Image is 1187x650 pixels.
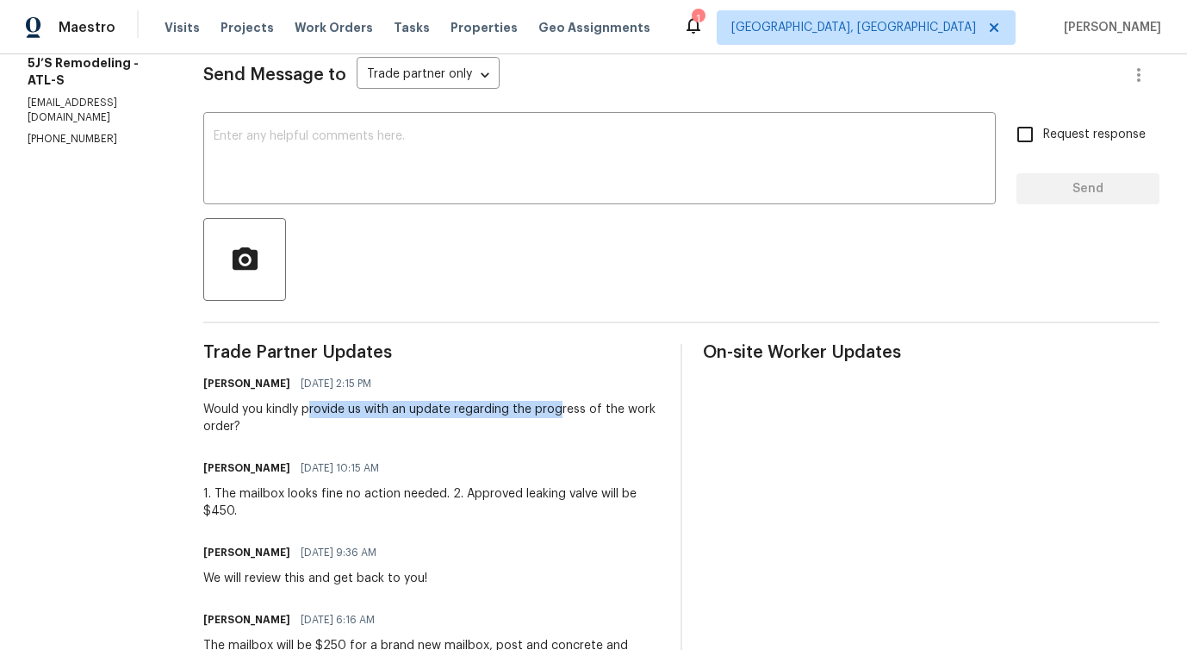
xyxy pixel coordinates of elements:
[357,61,500,90] div: Trade partner only
[203,570,427,587] div: We will review this and get back to you!
[692,10,704,28] div: 1
[203,401,660,435] div: Would you kindly provide us with an update regarding the progress of the work order?
[301,544,376,561] span: [DATE] 9:36 AM
[703,344,1159,361] span: On-site Worker Updates
[1043,126,1146,144] span: Request response
[301,375,371,392] span: [DATE] 2:15 PM
[731,19,976,36] span: [GEOGRAPHIC_DATA], [GEOGRAPHIC_DATA]
[28,54,162,89] h5: 5J’S Remodeling - ATL-S
[295,19,373,36] span: Work Orders
[59,19,115,36] span: Maestro
[203,485,660,520] div: 1. The mailbox looks fine no action needed. 2. Approved leaking valve will be $450.
[394,22,430,34] span: Tasks
[203,611,290,628] h6: [PERSON_NAME]
[301,459,379,477] span: [DATE] 10:15 AM
[165,19,200,36] span: Visits
[203,375,290,392] h6: [PERSON_NAME]
[203,344,660,361] span: Trade Partner Updates
[203,544,290,561] h6: [PERSON_NAME]
[538,19,650,36] span: Geo Assignments
[301,611,375,628] span: [DATE] 6:16 AM
[28,132,162,147] p: [PHONE_NUMBER]
[451,19,518,36] span: Properties
[203,459,290,477] h6: [PERSON_NAME]
[221,19,274,36] span: Projects
[28,96,162,125] p: [EMAIL_ADDRESS][DOMAIN_NAME]
[1057,19,1161,36] span: [PERSON_NAME]
[203,66,346,84] span: Send Message to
